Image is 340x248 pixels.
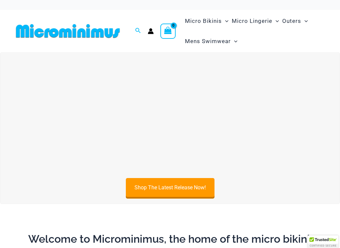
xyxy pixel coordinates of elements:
span: Mens Swimwear [185,33,231,50]
a: Shop The Latest Release Now! [126,178,214,197]
a: Search icon link [135,27,141,35]
img: MM SHOP LOGO FLAT [13,24,123,38]
span: Menu Toggle [272,13,279,30]
a: Mens SwimwearMenu ToggleMenu Toggle [183,31,239,51]
span: Menu Toggle [231,33,237,50]
span: Outers [282,13,301,30]
a: Micro BikinisMenu ToggleMenu Toggle [183,11,230,31]
div: TrustedSite Certified [308,235,338,248]
span: Micro Bikinis [185,13,222,30]
span: Micro Lingerie [232,13,272,30]
span: Menu Toggle [301,13,308,30]
a: Micro LingerieMenu ToggleMenu Toggle [230,11,281,31]
h2: Welcome to Microminimus, the home of the micro bikini. [18,232,322,246]
a: Account icon link [148,28,154,34]
img: Night's Fall Silver Leopard Pack [4,59,336,172]
nav: Site Navigation [182,10,327,52]
a: View Shopping Cart, empty [160,24,176,39]
span: Menu Toggle [222,13,228,30]
a: OutersMenu ToggleMenu Toggle [281,11,309,31]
